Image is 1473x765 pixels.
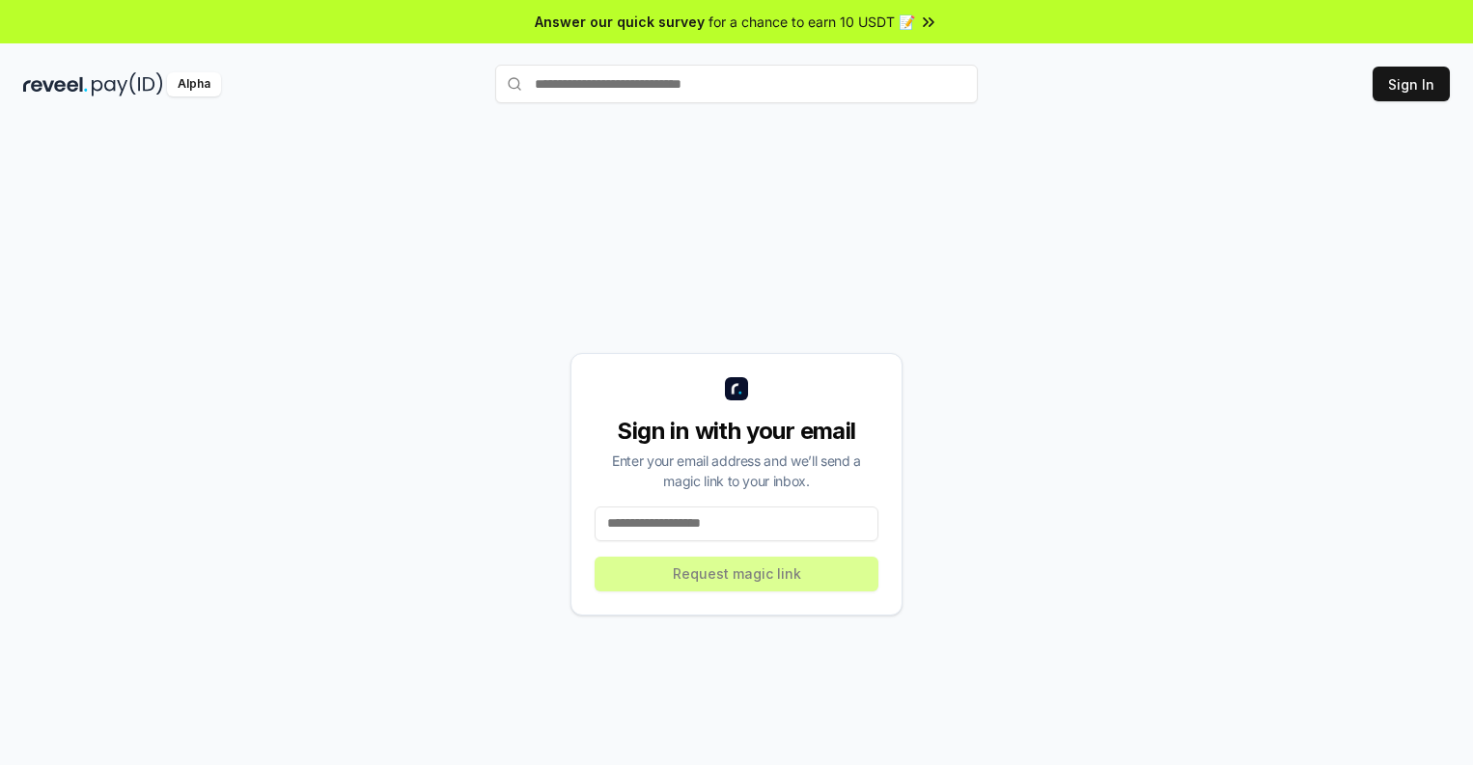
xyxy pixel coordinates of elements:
[595,451,878,491] div: Enter your email address and we’ll send a magic link to your inbox.
[23,72,88,96] img: reveel_dark
[535,12,705,32] span: Answer our quick survey
[725,377,748,400] img: logo_small
[595,416,878,447] div: Sign in with your email
[1373,67,1450,101] button: Sign In
[167,72,221,96] div: Alpha
[92,72,163,96] img: pay_id
[709,12,915,32] span: for a chance to earn 10 USDT 📝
